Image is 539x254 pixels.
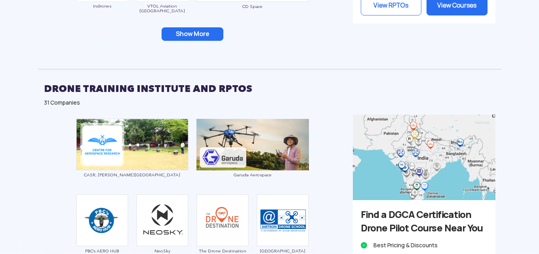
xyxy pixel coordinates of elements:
span: VTOL Aviation [GEOGRAPHIC_DATA] [136,4,189,13]
img: ic_dronedestination.png [196,194,249,246]
a: Garuda Aerospace [196,141,309,177]
img: ic_amtron.png [257,194,309,246]
span: PBC’s AERO HUB [76,248,128,253]
span: CD Space [196,4,309,9]
a: The Drone Destination [196,216,249,253]
span: [GEOGRAPHIC_DATA] [257,248,309,253]
img: ic_pbc.png [76,194,128,246]
span: Garuda Aerospace [196,172,309,177]
a: [GEOGRAPHIC_DATA] [257,216,309,253]
a: PBC’s AERO HUB [76,216,128,253]
h3: Find a DGCA Certification Drone Pilot Course Near You [361,208,488,235]
h2: DRONE TRAINING INSTITUTE AND RPTOS [44,79,495,99]
span: The Drone Destination [196,248,249,253]
img: bg_advert_training_sidebar.png [353,115,495,200]
img: ic_garudarpto_eco.png [196,119,309,170]
span: CASR, [PERSON_NAME][GEOGRAPHIC_DATA] [76,172,189,177]
div: 31 Companies [44,99,495,107]
span: Indrones [76,4,128,8]
img: ic_annauniversity_block.png [76,118,189,170]
a: CASR, [PERSON_NAME][GEOGRAPHIC_DATA] [76,141,189,178]
img: img_neosky.png [136,194,189,246]
button: Show More [162,27,223,41]
li: Best Pricing & Discounts [361,240,488,251]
